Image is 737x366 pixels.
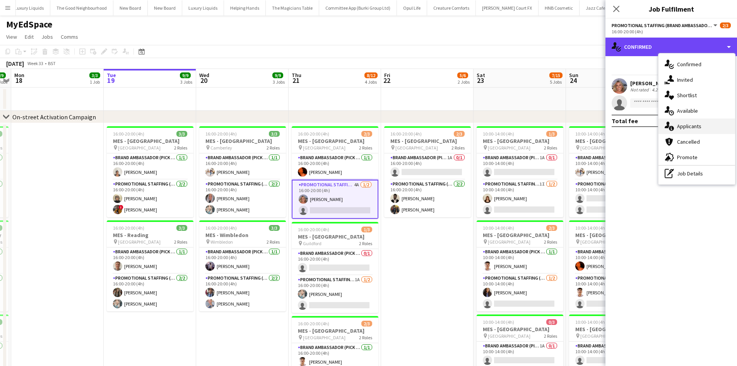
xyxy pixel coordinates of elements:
[199,274,286,311] app-card-role: Promotional Staffing (Brand Ambassadors)2/216:00-20:00 (4h)[PERSON_NAME][PERSON_NAME]
[303,335,345,340] span: [GEOGRAPHIC_DATA]
[605,4,737,14] h3: Job Fulfilment
[199,72,209,79] span: Wed
[210,239,233,245] span: Wimbledon
[292,137,378,144] h3: MES - [GEOGRAPHIC_DATA]
[477,126,563,217] div: 10:00-14:00 (4h)1/3MES - [GEOGRAPHIC_DATA] [GEOGRAPHIC_DATA]2 RolesBrand Ambassador (Pick up)1A0/...
[113,225,144,231] span: 16:00-20:00 (4h)
[612,22,712,28] span: Promotional Staffing (Brand Ambassadors)
[267,239,280,245] span: 2 Roles
[477,247,563,274] app-card-role: Brand Ambassador (Pick up)1/110:00-14:00 (4h)[PERSON_NAME]
[176,131,187,137] span: 3/3
[205,131,237,137] span: 16:00-20:00 (4h)
[174,145,187,151] span: 2 Roles
[361,227,372,232] span: 1/3
[6,60,24,67] div: [DATE]
[292,153,378,180] app-card-role: Brand Ambassador (Pick up)1/116:00-20:00 (4h)[PERSON_NAME]
[364,72,378,78] span: 8/12
[544,239,557,245] span: 2 Roles
[546,225,557,231] span: 2/3
[477,180,563,217] app-card-role: Promotional Staffing (Brand Ambassadors)1I1/210:00-14:00 (4h)[PERSON_NAME]
[38,32,56,42] a: Jobs
[107,137,193,144] h3: MES - [GEOGRAPHIC_DATA]
[292,180,378,219] app-card-role: Promotional Staffing (Brand Ambassadors)4A1/216:00-20:00 (4h)[PERSON_NAME]
[48,60,56,66] div: BST
[107,232,193,239] h3: MES - Reading
[292,275,378,313] app-card-role: Promotional Staffing (Brand Ambassadors)1A1/216:00-20:00 (4h)[PERSON_NAME]
[113,131,144,137] span: 16:00-20:00 (4h)
[539,0,580,15] button: HNB Cosmetic
[630,87,650,93] div: Not rated
[569,326,656,333] h3: MES - [GEOGRAPHIC_DATA]
[569,137,656,144] h3: MES - [GEOGRAPHIC_DATA]
[488,145,530,151] span: [GEOGRAPHIC_DATA]
[395,145,438,151] span: [GEOGRAPHIC_DATA]
[384,180,471,217] app-card-role: Promotional Staffing (Brand Ambassadors)2/216:00-20:00 (4h)[PERSON_NAME][PERSON_NAME]
[107,126,193,217] app-job-card: 16:00-20:00 (4h)3/3MES - [GEOGRAPHIC_DATA] [GEOGRAPHIC_DATA]2 RolesBrand Ambassador (Pick up)1/11...
[720,22,731,28] span: 2/3
[90,79,100,85] div: 1 Job
[384,153,471,180] app-card-role: Brand Ambassador (Pick up)1A0/116:00-20:00 (4h)
[650,87,665,93] div: 4.2km
[580,333,623,339] span: [GEOGRAPHIC_DATA]
[658,88,735,103] div: Shortlist
[148,0,182,15] button: New Board
[58,32,81,42] a: Comms
[303,241,321,246] span: Guildford
[580,145,623,151] span: [GEOGRAPHIC_DATA]
[359,241,372,246] span: 2 Roles
[384,126,471,217] div: 16:00-20:00 (4h)2/3MES - [GEOGRAPHIC_DATA] [GEOGRAPHIC_DATA]2 RolesBrand Ambassador (Pick up)1A0/...
[575,319,607,325] span: 10:00-14:00 (4h)
[22,32,37,42] a: Edit
[658,72,735,88] div: Invited
[483,225,514,231] span: 10:00-14:00 (4h)
[292,126,378,219] div: 16:00-20:00 (4h)2/3MES - [GEOGRAPHIC_DATA] [GEOGRAPHIC_DATA]2 RolesBrand Ambassador (Pick up)1/11...
[107,153,193,180] app-card-role: Brand Ambassador (Pick up)1/116:00-20:00 (4h)[PERSON_NAME]
[477,326,563,333] h3: MES - [GEOGRAPHIC_DATA]
[205,225,237,231] span: 16:00-20:00 (4h)
[384,137,471,144] h3: MES - [GEOGRAPHIC_DATA]
[544,333,557,339] span: 2 Roles
[273,79,285,85] div: 3 Jobs
[477,220,563,311] app-job-card: 10:00-14:00 (4h)2/3MES - [GEOGRAPHIC_DATA] [GEOGRAPHIC_DATA]2 RolesBrand Ambassador (Pick up)1/11...
[457,72,468,78] span: 5/6
[477,137,563,144] h3: MES - [GEOGRAPHIC_DATA]
[612,22,718,28] button: Promotional Staffing (Brand Ambassadors)
[477,232,563,239] h3: MES - [GEOGRAPHIC_DATA]
[107,72,116,79] span: Tue
[546,319,557,325] span: 0/3
[292,249,378,275] app-card-role: Brand Ambassador (Pick up)0/116:00-20:00 (4h)
[569,274,656,311] app-card-role: Promotional Staffing (Brand Ambassadors)1I1A1/210:00-14:00 (4h)[PERSON_NAME]
[14,72,24,79] span: Mon
[292,72,301,79] span: Thu
[269,225,280,231] span: 3/3
[569,220,656,311] app-job-card: 10:00-14:00 (4h)2/3MES - [GEOGRAPHIC_DATA] [GEOGRAPHIC_DATA]2 RolesBrand Ambassador (Pick up)1/11...
[569,247,656,274] app-card-role: Brand Ambassador (Pick up)1/110:00-14:00 (4h)[PERSON_NAME]
[458,79,470,85] div: 2 Jobs
[658,103,735,119] div: Available
[6,33,17,40] span: View
[488,239,530,245] span: [GEOGRAPHIC_DATA]
[292,222,378,313] app-job-card: 16:00-20:00 (4h)1/3MES - [GEOGRAPHIC_DATA] Guildford2 RolesBrand Ambassador (Pick up)0/116:00-20:...
[569,232,656,239] h3: MES - [GEOGRAPHIC_DATA]
[107,180,193,217] app-card-role: Promotional Staffing (Brand Ambassadors)2/216:00-20:00 (4h)[PERSON_NAME]![PERSON_NAME]
[454,131,465,137] span: 2/3
[267,145,280,151] span: 2 Roles
[210,145,232,151] span: Camberley
[107,220,193,311] app-job-card: 16:00-20:00 (4h)3/3MES - Reading [GEOGRAPHIC_DATA]2 RolesBrand Ambassador (Pick up)1/116:00-20:00...
[291,76,301,85] span: 21
[9,0,50,15] button: Luxury Liquids
[612,117,638,125] div: Total fee
[569,72,578,79] span: Sun
[180,72,191,78] span: 9/9
[198,76,209,85] span: 20
[298,321,329,326] span: 16:00-20:00 (4h)
[272,72,283,78] span: 9/9
[546,131,557,137] span: 1/3
[569,126,656,217] app-job-card: 10:00-14:00 (4h)1/3MES - [GEOGRAPHIC_DATA] [GEOGRAPHIC_DATA]2 RolesBrand Ambassador (Pick up)1/11...
[359,335,372,340] span: 2 Roles
[319,0,397,15] button: Committee App (Burki Group Ltd)
[118,239,161,245] span: [GEOGRAPHIC_DATA]
[483,131,514,137] span: 10:00-14:00 (4h)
